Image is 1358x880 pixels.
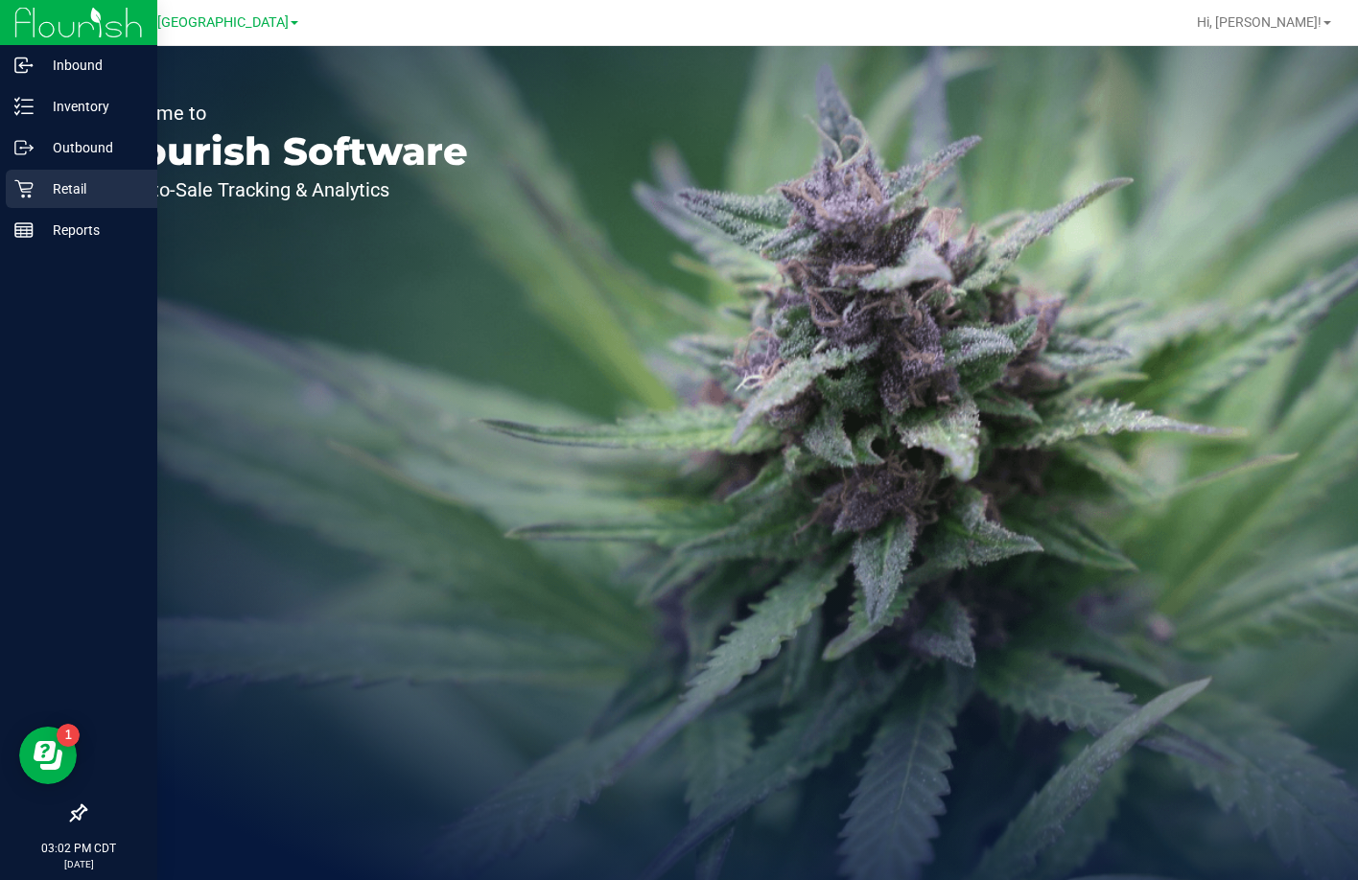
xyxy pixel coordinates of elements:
[34,219,149,242] p: Reports
[104,104,468,123] p: Welcome to
[34,95,149,118] p: Inventory
[9,857,149,871] p: [DATE]
[14,220,34,240] inline-svg: Reports
[19,727,77,784] iframe: Resource center
[104,180,468,199] p: Seed-to-Sale Tracking & Analytics
[34,54,149,77] p: Inbound
[1197,14,1322,30] span: Hi, [PERSON_NAME]!
[34,177,149,200] p: Retail
[14,138,34,157] inline-svg: Outbound
[14,56,34,75] inline-svg: Inbound
[93,14,289,31] span: TX Austin [GEOGRAPHIC_DATA]
[104,132,468,171] p: Flourish Software
[14,97,34,116] inline-svg: Inventory
[57,724,80,747] iframe: Resource center unread badge
[9,840,149,857] p: 03:02 PM CDT
[34,136,149,159] p: Outbound
[14,179,34,198] inline-svg: Retail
